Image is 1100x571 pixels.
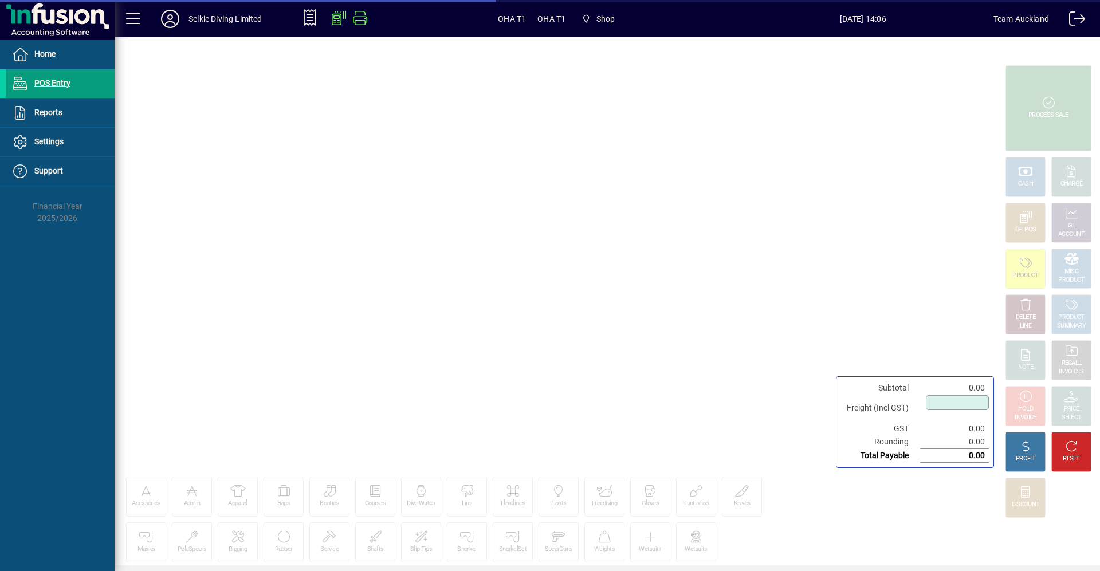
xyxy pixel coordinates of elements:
[841,381,920,395] td: Subtotal
[734,499,751,508] div: Knives
[277,499,290,508] div: Bags
[407,499,435,508] div: Dive Watch
[1060,2,1086,40] a: Logout
[1062,414,1082,422] div: SELECT
[137,545,155,554] div: Masks
[34,78,70,88] span: POS Entry
[152,9,188,29] button: Profile
[34,166,63,175] span: Support
[920,422,989,435] td: 0.00
[1012,271,1038,280] div: PRODUCT
[320,499,339,508] div: Booties
[1020,322,1031,330] div: LINE
[457,545,476,554] div: Snorkel
[499,545,527,554] div: SnorkelSet
[228,499,247,508] div: Apparel
[841,449,920,463] td: Total Payable
[841,435,920,449] td: Rounding
[1068,222,1075,230] div: GL
[367,545,384,554] div: Shafts
[596,10,615,28] span: Shop
[682,499,709,508] div: HuntinTool
[1062,359,1082,368] div: RECALL
[34,137,64,146] span: Settings
[1016,455,1035,463] div: PROFIT
[1059,368,1083,376] div: INVOICES
[1015,226,1036,234] div: EFTPOS
[1012,501,1039,509] div: DISCOUNT
[1018,363,1033,372] div: NOTE
[365,499,386,508] div: Courses
[594,545,615,554] div: Weights
[188,10,262,28] div: Selkie Diving Limited
[1064,267,1078,276] div: MISC
[132,499,160,508] div: Acessories
[592,499,617,508] div: Freediving
[34,49,56,58] span: Home
[685,545,707,554] div: Wetsuits
[920,381,989,395] td: 0.00
[537,10,565,28] span: OHA T1
[184,499,201,508] div: Admin
[551,499,567,508] div: Floats
[639,545,661,554] div: Wetsuit+
[1018,405,1033,414] div: HOLD
[1058,313,1084,322] div: PRODUCT
[993,10,1049,28] div: Team Auckland
[6,128,115,156] a: Settings
[1015,414,1036,422] div: INVOICE
[501,499,525,508] div: Floatlines
[6,157,115,186] a: Support
[6,40,115,69] a: Home
[1018,180,1033,188] div: CASH
[1016,313,1035,322] div: DELETE
[6,99,115,127] a: Reports
[275,545,293,554] div: Rubber
[841,422,920,435] td: GST
[1064,405,1079,414] div: PRICE
[1058,276,1084,285] div: PRODUCT
[733,10,993,28] span: [DATE] 14:06
[229,545,247,554] div: Rigging
[34,108,62,117] span: Reports
[1058,230,1085,239] div: ACCOUNT
[920,449,989,463] td: 0.00
[1028,111,1068,120] div: PROCESS SALE
[1060,180,1083,188] div: CHARGE
[498,10,526,28] span: OHA T1
[178,545,206,554] div: PoleSpears
[920,435,989,449] td: 0.00
[462,499,472,508] div: Fins
[545,545,573,554] div: SpearGuns
[1057,322,1086,330] div: SUMMARY
[642,499,659,508] div: Gloves
[1063,455,1080,463] div: RESET
[410,545,432,554] div: Slip Tips
[841,395,920,422] td: Freight (Incl GST)
[577,9,619,29] span: Shop
[320,545,339,554] div: Service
